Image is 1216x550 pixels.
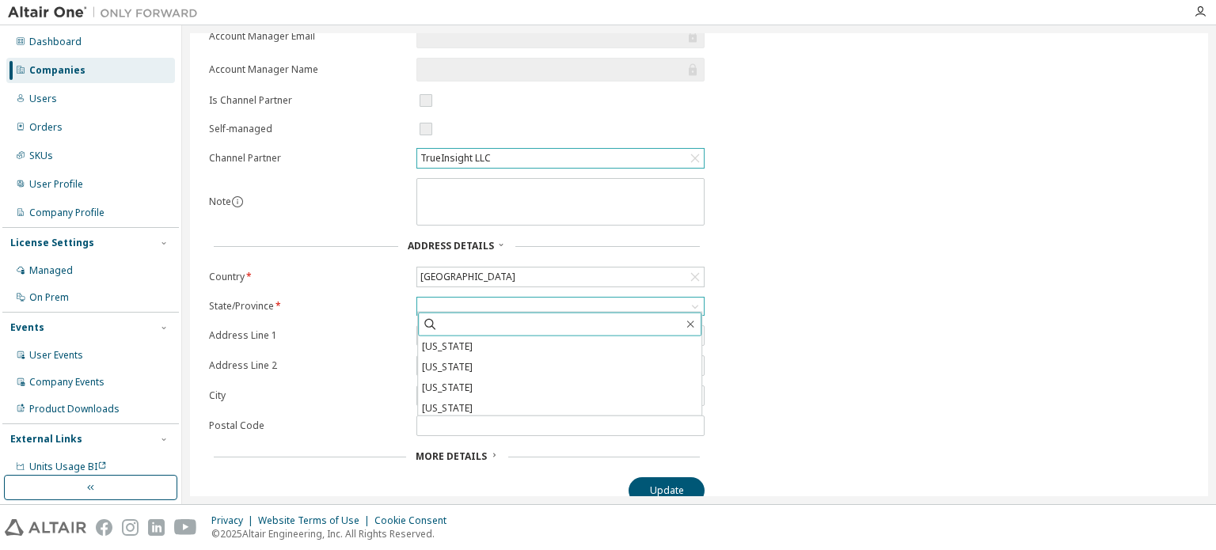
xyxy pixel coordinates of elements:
p: © 2025 Altair Engineering, Inc. All Rights Reserved. [211,527,456,541]
label: Self-managed [209,123,407,135]
div: Events [10,321,44,334]
div: User Profile [29,178,83,191]
span: Units Usage BI [29,460,107,473]
button: Update [629,477,705,504]
label: Note [209,195,231,208]
img: altair_logo.svg [5,519,86,536]
img: youtube.svg [174,519,197,536]
div: Companies [29,64,85,77]
div: [GEOGRAPHIC_DATA] [418,268,518,286]
li: [US_STATE] [418,377,701,398]
div: User Events [29,349,83,362]
li: [US_STATE] [418,398,701,419]
div: Cookie Consent [374,514,456,527]
span: More Details [416,449,487,463]
li: [US_STATE] [418,336,701,357]
img: linkedin.svg [148,519,165,536]
img: Altair One [8,5,206,21]
label: State/Province [209,300,407,313]
div: Company Profile [29,207,104,219]
label: City [209,389,407,402]
label: Is Channel Partner [209,94,407,107]
div: On Prem [29,291,69,304]
div: [GEOGRAPHIC_DATA] [417,267,704,286]
div: Product Downloads [29,403,120,415]
button: information [231,195,244,208]
div: License Settings [10,237,94,249]
label: Address Line 2 [209,359,407,372]
img: instagram.svg [122,519,139,536]
label: Postal Code [209,419,407,432]
div: SKUs [29,150,53,162]
div: Managed [29,264,73,277]
label: Country [209,271,407,283]
label: Channel Partner [209,152,407,165]
div: Dashboard [29,36,82,48]
img: facebook.svg [96,519,112,536]
div: TrueInsight LLC [418,150,493,167]
div: Privacy [211,514,258,527]
div: Orders [29,121,63,134]
span: Address Details [408,239,494,252]
label: Account Manager Name [209,63,407,76]
div: Website Terms of Use [258,514,374,527]
label: Account Manager Email [209,30,407,43]
div: Users [29,93,57,105]
div: TrueInsight LLC [417,149,704,168]
div: Company Events [29,376,104,389]
li: [US_STATE] [418,357,701,377]
div: External Links [10,433,82,446]
label: Address Line 1 [209,329,407,342]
